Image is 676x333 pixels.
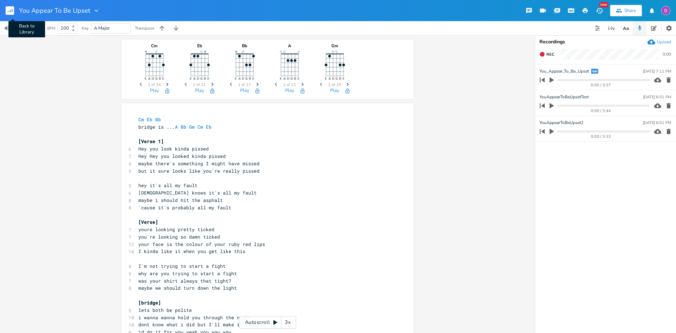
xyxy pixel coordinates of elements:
[294,76,296,81] text: B
[19,7,90,14] span: You Appear To Be Upset
[238,83,251,87] span: 1 of 17
[240,88,249,94] button: Play
[610,5,642,16] button: Share
[148,83,161,87] span: 1 of 24
[138,116,144,123] span: Cm
[189,76,191,81] text: E
[249,76,251,81] text: B
[200,76,202,81] text: G
[181,124,186,130] span: Bb
[138,204,231,211] span: 'cause it's probably all my fault
[138,321,259,328] span: dont know what i did but I'll make it right
[138,219,158,225] span: [Verse]
[552,83,650,87] div: 0:00 / 3:27
[539,119,583,126] span: YouAppearToBeUpset2
[138,248,245,254] span: I kinda like it when you get like this
[643,69,671,73] div: [DATE] 7:11 PM
[94,25,110,31] span: A Major
[47,26,55,30] div: BPM
[138,278,231,284] span: was your shirt always that tight?
[138,234,220,240] span: you're looking so damn ticked
[599,2,608,7] div: New
[245,76,248,81] text: G
[643,95,671,99] div: [DATE] 6:01 PM
[297,76,299,81] text: E
[138,314,251,321] span: i wanna wanna hold you through the night
[539,94,589,100] span: YouAppearToBeUpsetTest
[147,116,152,123] span: Eb
[138,124,212,130] span: bridge is ...
[138,153,226,159] span: Hey Hey you looked kinda pissed
[552,135,650,138] div: 0:00 / 3:33
[234,76,236,81] text: E
[546,52,554,57] span: Rec
[145,49,147,54] text: ×
[624,7,636,14] div: Share
[227,44,262,48] div: Bb
[162,76,164,81] text: E
[647,38,671,46] button: Upload
[138,270,237,277] span: why are you trying to start a fight
[661,6,670,15] img: Dylan
[138,241,265,247] span: your face is the colour of your ruby red lips
[151,76,154,81] text: D
[272,44,307,48] div: A
[330,88,339,94] button: Play
[242,76,244,81] text: D
[206,124,212,130] span: Eb
[204,76,206,81] text: B
[328,76,331,81] text: A
[138,197,223,203] span: maybe i should hit the asphalt
[138,190,257,196] span: [DEMOGRAPHIC_DATA] knows it's all my fault
[138,168,259,174] span: but it sure looks like you're really pissed
[155,76,157,81] text: G
[189,124,195,130] span: Gm
[657,39,671,45] div: Upload
[138,146,209,152] span: Hey you look kinda pissed
[195,88,204,94] button: Play
[138,263,226,269] span: I'm not trying to start a fight
[592,4,606,17] button: New
[238,76,240,81] text: A
[137,44,172,48] div: Cm
[150,88,159,94] button: Play
[207,76,209,81] text: E
[198,124,203,130] span: Cm
[175,124,178,130] span: A
[193,83,206,87] span: 1 of 21
[138,182,198,189] span: hey it's all my fault
[325,76,326,81] text: E
[182,44,217,48] div: Eb
[138,307,192,313] span: lets both be polite
[138,160,259,167] span: maybe there's something I might have missed
[281,316,294,329] div: 3x
[339,76,341,81] text: B
[317,44,352,48] div: Gm
[328,83,341,87] span: 1 of 25
[643,121,671,125] div: [DATE] 6:01 PM
[204,49,206,54] text: ×
[537,49,557,60] button: Rec
[193,76,195,81] text: A
[158,76,161,81] text: B
[332,76,334,81] text: D
[135,26,154,30] div: Transpose
[252,76,254,81] text: E
[280,76,281,81] text: E
[144,76,146,81] text: E
[283,76,286,81] text: A
[148,76,150,81] text: A
[138,226,214,233] span: youre looking pretty ticked
[6,2,20,19] button: Back to Library
[539,39,672,44] div: Recordings
[663,52,671,56] div: 0:00
[283,83,296,87] span: 1 of 21
[82,26,89,30] div: Key
[138,138,164,144] span: [Verse 1]
[342,76,344,81] text: E
[196,76,199,81] text: D
[155,116,161,123] span: Bb
[285,88,294,94] button: Play
[552,109,650,113] div: 0:00 / 3:44
[335,76,338,81] text: G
